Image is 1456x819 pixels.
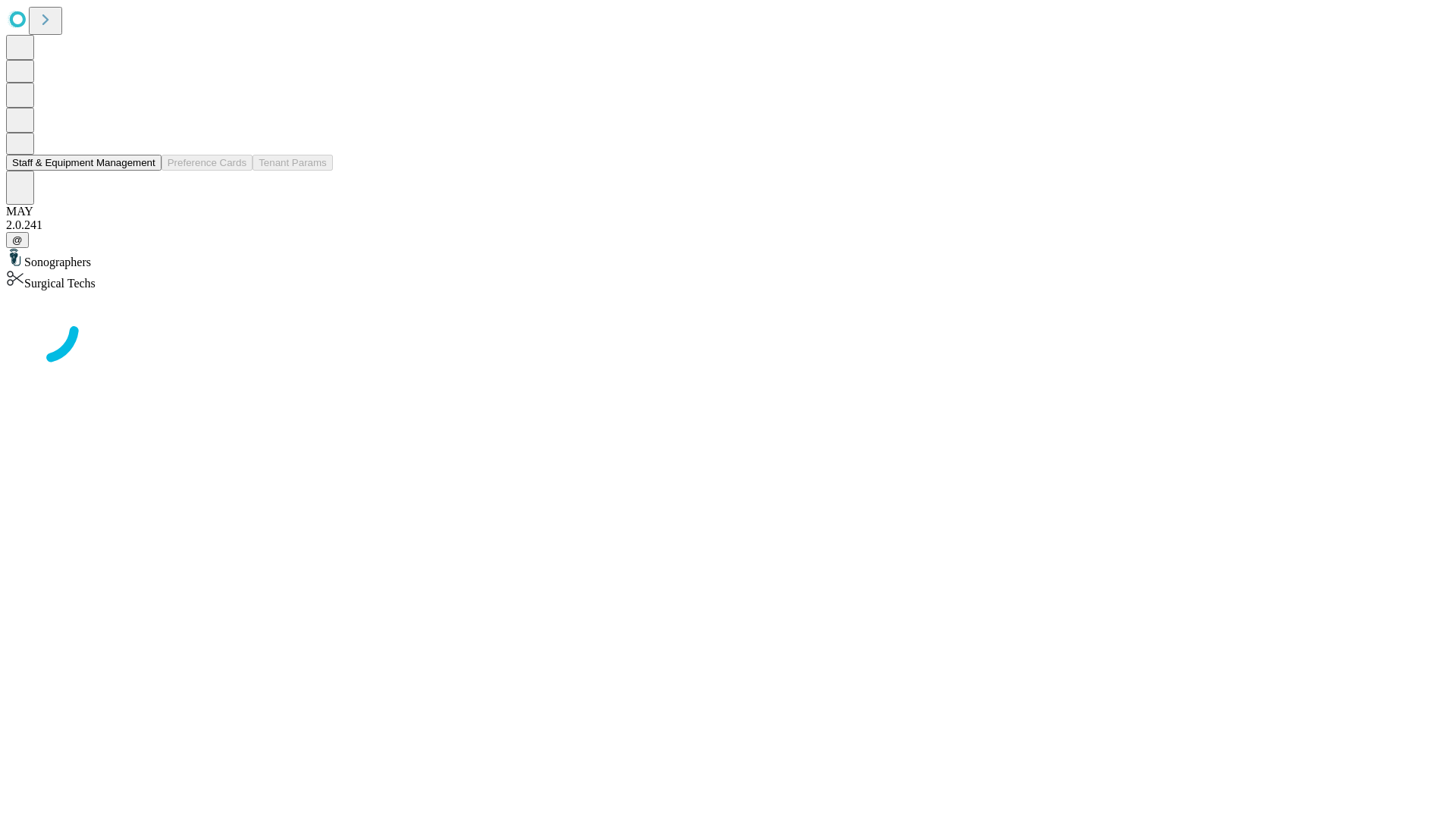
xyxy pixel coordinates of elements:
[6,269,1450,290] div: Surgical Techs
[6,248,1450,269] div: Sonographers
[6,205,1450,218] div: MAY
[6,232,29,248] button: @
[6,218,1450,232] div: 2.0.241
[162,155,253,171] button: Preference Cards
[253,155,333,171] button: Tenant Params
[12,234,23,246] span: @
[6,155,162,171] button: Staff & Equipment Management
